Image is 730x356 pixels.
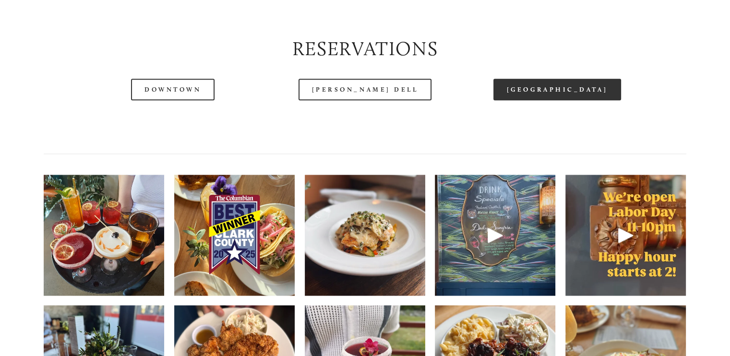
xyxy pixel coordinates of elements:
img: We seriously have the best guests. Thank you x1000000!!! You&rsquo;ve voted us Best Happy Hour si... [174,154,295,315]
a: [PERSON_NAME] Dell [299,79,432,100]
img: Savor your favorites from our seasonal menu this week, new fall dishes coming soon! [305,154,425,315]
img: Something for everyone 🙌 [44,157,164,312]
a: [GEOGRAPHIC_DATA] [493,79,621,100]
a: Downtown [131,79,215,100]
